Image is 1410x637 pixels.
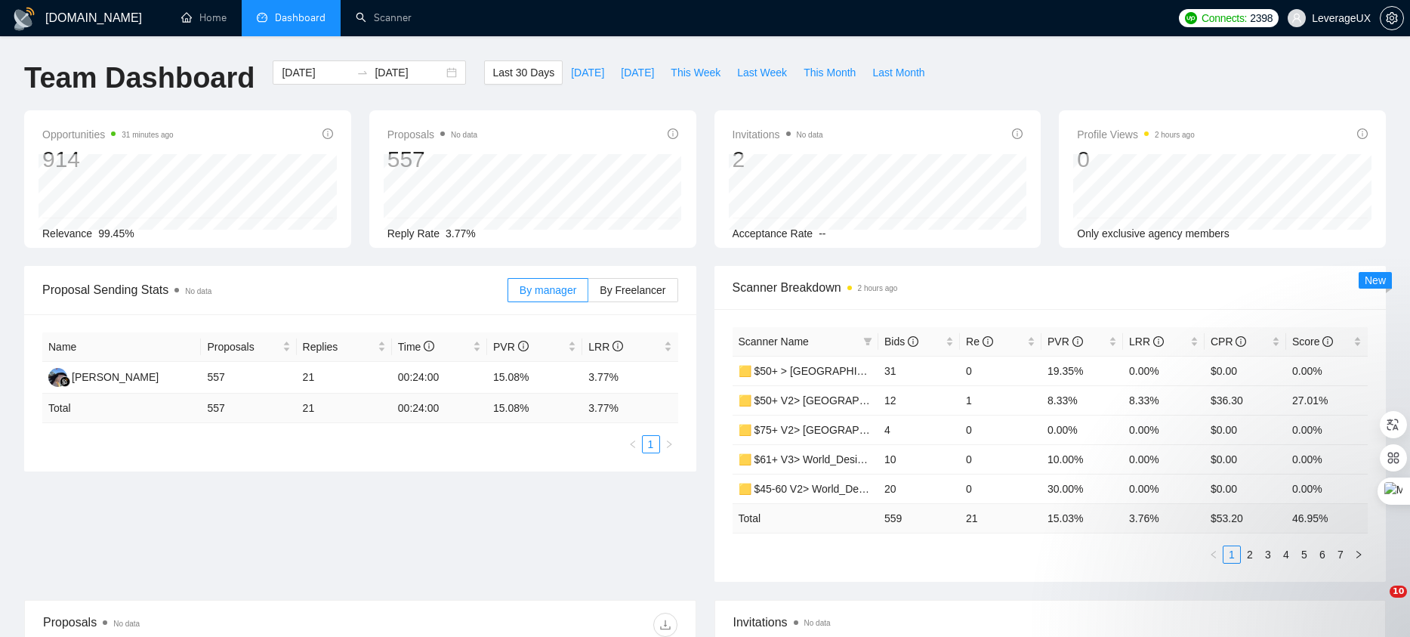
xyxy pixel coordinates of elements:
[42,280,508,299] span: Proposal Sending Stats
[1041,503,1123,533] td: 15.03 %
[1357,128,1368,139] span: info-circle
[1185,12,1197,24] img: upwork-logo.png
[1205,356,1286,385] td: $0.00
[908,336,918,347] span: info-circle
[1041,444,1123,474] td: 10.00%
[201,394,296,423] td: 557
[878,474,960,503] td: 20
[884,336,918,348] span: Bids
[1012,128,1023,139] span: info-circle
[960,385,1041,415] td: 1
[492,64,554,81] span: Last 30 Days
[297,362,392,394] td: 21
[1041,415,1123,444] td: 0.00%
[60,376,70,387] img: gigradar-bm.png
[1211,336,1246,348] span: CPR
[1381,12,1403,24] span: setting
[582,362,677,394] td: 3.77%
[1359,586,1395,622] iframe: Intercom live chat
[201,362,296,394] td: 557
[12,7,36,31] img: logo
[1365,274,1386,286] span: New
[1205,474,1286,503] td: $0.00
[1202,10,1247,26] span: Connects:
[322,128,333,139] span: info-circle
[1390,586,1407,598] span: 10
[1155,131,1195,139] time: 2 hours ago
[1047,336,1083,348] span: PVR
[804,619,831,627] span: No data
[1041,356,1123,385] td: 19.35%
[671,64,720,81] span: This Week
[1291,13,1302,23] span: user
[42,145,174,174] div: 914
[872,64,924,81] span: Last Month
[1123,444,1205,474] td: 0.00%
[733,503,879,533] td: Total
[600,284,665,296] span: By Freelancer
[1286,415,1368,444] td: 0.00%
[878,356,960,385] td: 31
[257,12,267,23] span: dashboard
[729,60,795,85] button: Last Week
[621,64,654,81] span: [DATE]
[1205,444,1286,474] td: $0.00
[733,613,1368,632] span: Invitations
[795,60,864,85] button: This Month
[739,483,1045,495] a: 🟨 $45-60 V2> World_Design+Dev_Roman-WebDesign_General
[1380,6,1404,30] button: setting
[737,64,787,81] span: Last Week
[1077,145,1195,174] div: 0
[1077,125,1195,144] span: Profile Views
[739,453,1009,465] a: 🟨 $61+ V3> World_Design Only_Roman-UX/UI_General
[804,64,856,81] span: This Month
[668,128,678,139] span: info-circle
[424,341,434,351] span: info-circle
[282,64,350,81] input: Start date
[665,440,674,449] span: right
[1205,415,1286,444] td: $0.00
[960,503,1041,533] td: 21
[660,435,678,453] button: right
[1380,12,1404,24] a: setting
[42,227,92,240] span: Relevance
[303,339,375,355] span: Replies
[24,60,255,96] h1: Team Dashboard
[653,613,677,637] button: download
[819,227,825,240] span: --
[628,440,637,449] span: left
[960,356,1041,385] td: 0
[733,227,813,240] span: Acceptance Rate
[487,362,582,394] td: 15.08%
[878,415,960,444] td: 4
[662,60,729,85] button: This Week
[582,394,677,423] td: 3.77 %
[878,444,960,474] td: 10
[1123,356,1205,385] td: 0.00%
[42,332,201,362] th: Name
[451,131,477,139] span: No data
[520,284,576,296] span: By manager
[733,145,823,174] div: 2
[966,336,993,348] span: Re
[1129,336,1164,348] span: LRR
[624,435,642,453] button: left
[487,394,582,423] td: 15.08 %
[181,11,227,24] a: homeHome
[1041,385,1123,415] td: 8.33%
[392,394,487,423] td: 00:24:00
[1286,444,1368,474] td: 0.00%
[1286,356,1368,385] td: 0.00%
[1077,227,1230,240] span: Only exclusive agency members
[863,337,872,346] span: filter
[860,330,875,353] span: filter
[392,362,487,394] td: 00:24:00
[42,394,201,423] td: Total
[113,620,140,628] span: No data
[207,339,279,355] span: Proposals
[878,503,960,533] td: 559
[960,444,1041,474] td: 0
[864,60,933,85] button: Last Month
[356,11,412,24] a: searchScanner
[878,385,960,415] td: 12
